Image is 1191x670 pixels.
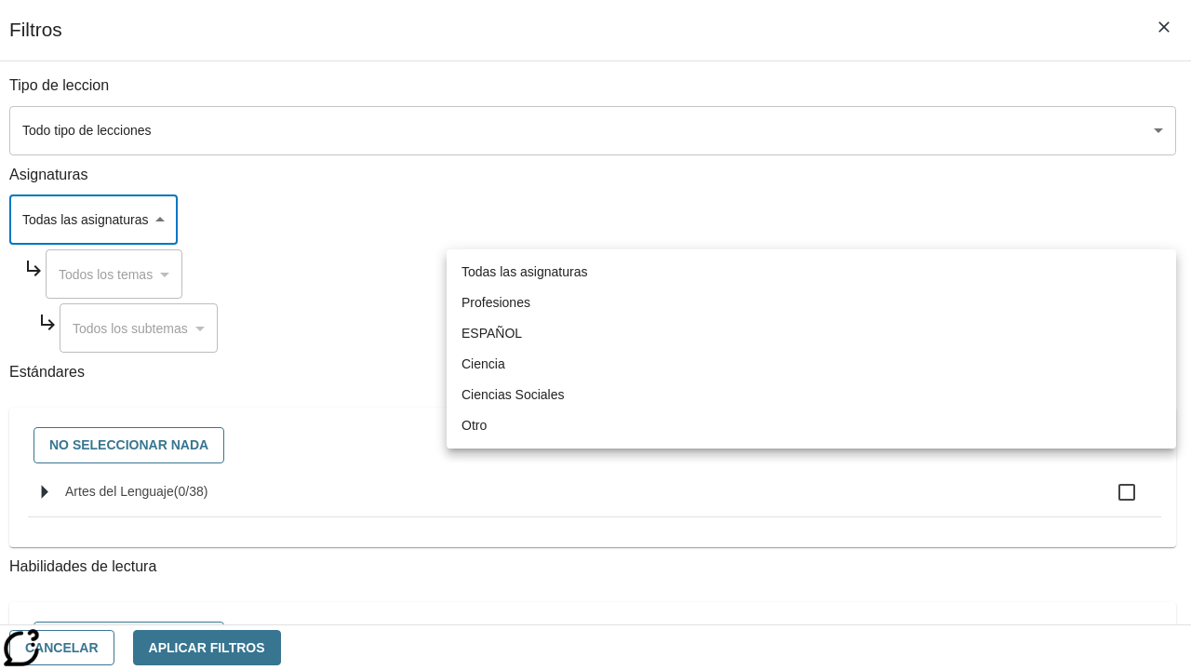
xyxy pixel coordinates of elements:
li: Todas las asignaturas [447,257,1176,288]
li: Ciencia [447,349,1176,380]
li: Otro [447,410,1176,441]
li: ESPAÑOL [447,318,1176,349]
li: Profesiones [447,288,1176,318]
ul: Seleccione una Asignatura [447,249,1176,449]
li: Ciencias Sociales [447,380,1176,410]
